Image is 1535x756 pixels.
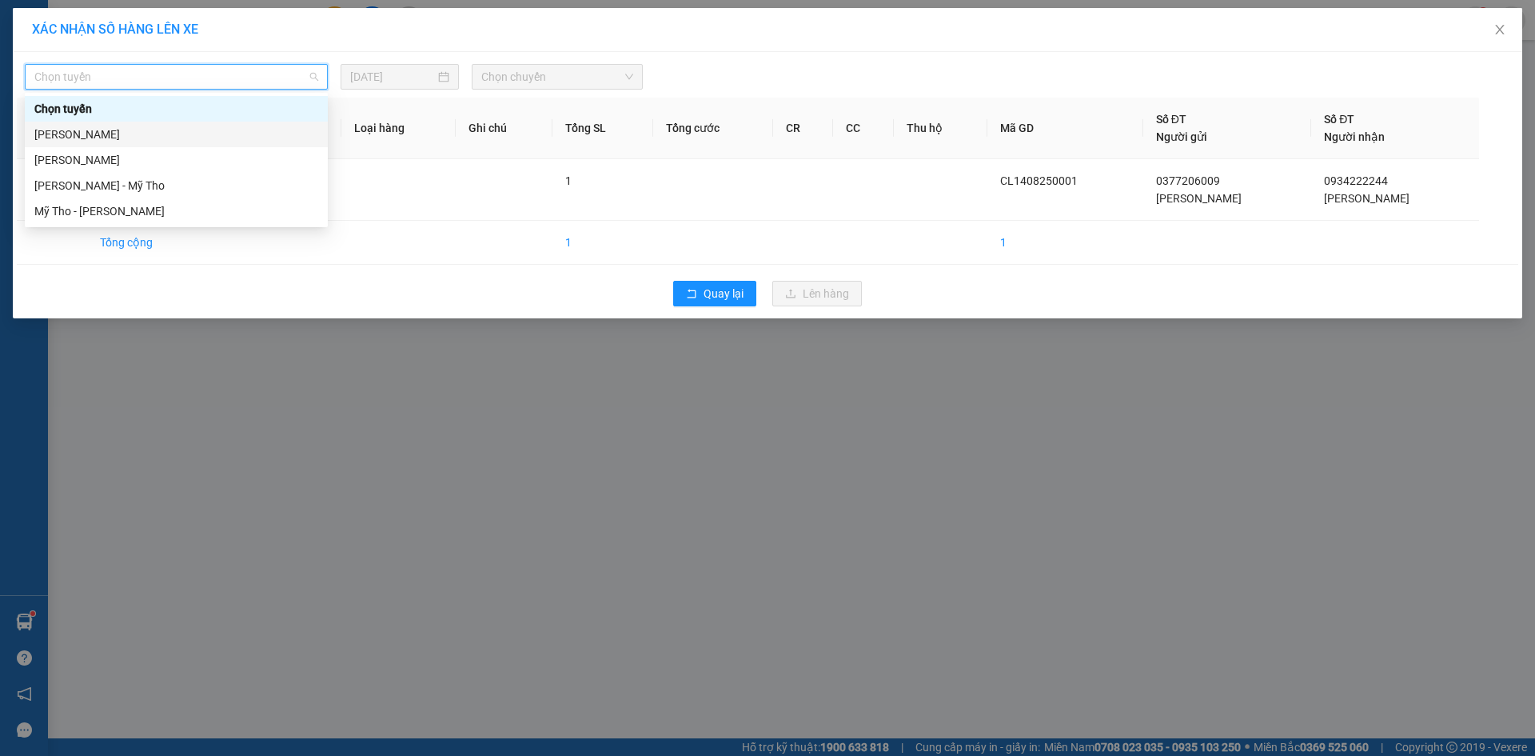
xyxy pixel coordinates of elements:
[34,100,318,118] div: Chọn tuyến
[1324,174,1388,187] span: 0934222244
[565,174,572,187] span: 1
[25,122,328,147] div: Cao Lãnh - Hồ Chí Minh
[25,198,328,224] div: Mỹ Tho - Cao Lãnh
[552,98,653,159] th: Tổng SL
[341,98,457,159] th: Loại hàng
[1000,174,1078,187] span: CL1408250001
[25,147,328,173] div: Hồ Chí Minh - Cao Lãnh
[1324,130,1385,143] span: Người nhận
[772,281,862,306] button: uploadLên hàng
[456,98,552,159] th: Ghi chú
[894,98,987,159] th: Thu hộ
[153,50,315,69] div: [PERSON_NAME]
[1156,113,1186,126] span: Số ĐT
[153,69,315,91] div: 0934222244
[833,98,894,159] th: CC
[686,288,697,301] span: rollback
[34,65,318,89] span: Chọn tuyến
[34,202,318,220] div: Mỹ Tho - [PERSON_NAME]
[34,177,318,194] div: [PERSON_NAME] - Mỹ Tho
[25,96,328,122] div: Chọn tuyến
[32,22,198,37] span: XÁC NHẬN SỐ HÀNG LÊN XE
[704,285,744,302] span: Quay lại
[773,98,834,159] th: CR
[34,151,318,169] div: [PERSON_NAME]
[1493,23,1506,36] span: close
[1156,130,1207,143] span: Người gửi
[14,14,38,30] span: Gửi:
[552,221,653,265] td: 1
[1477,8,1522,53] button: Close
[17,159,87,221] td: 1
[150,101,209,118] span: Chưa thu
[14,69,142,91] div: 0377206009
[653,98,773,159] th: Tổng cước
[1324,113,1354,126] span: Số ĐT
[481,65,633,89] span: Chọn chuyến
[987,98,1143,159] th: Mã GD
[25,173,328,198] div: Cao Lãnh - Mỹ Tho
[34,126,318,143] div: [PERSON_NAME]
[14,50,142,69] div: [PERSON_NAME]
[1156,174,1220,187] span: 0377206009
[17,98,87,159] th: STT
[673,281,756,306] button: rollbackQuay lại
[153,14,191,30] span: Nhận:
[987,221,1143,265] td: 1
[1156,192,1242,205] span: [PERSON_NAME]
[14,14,142,50] div: [PERSON_NAME]
[1324,192,1409,205] span: [PERSON_NAME]
[153,14,315,50] div: [GEOGRAPHIC_DATA]
[350,68,435,86] input: 14/08/2025
[87,221,205,265] td: Tổng cộng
